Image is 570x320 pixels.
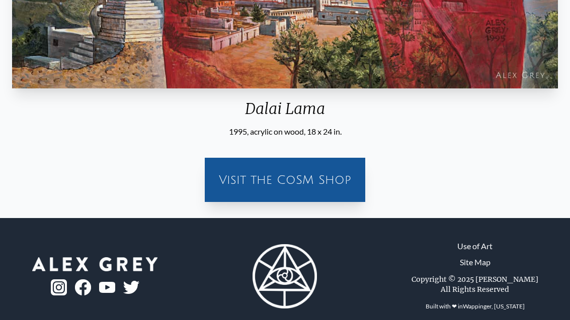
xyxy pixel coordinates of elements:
div: Copyright © 2025 [PERSON_NAME] [412,274,538,284]
img: ig-logo.png [51,279,67,295]
a: Use of Art [457,240,493,252]
img: twitter-logo.png [123,281,139,294]
img: youtube-logo.png [99,282,115,293]
img: fb-logo.png [75,279,91,295]
div: 1995, acrylic on wood, 18 x 24 in. [8,126,562,138]
a: Wappinger, [US_STATE] [463,302,525,310]
a: Site Map [460,256,491,268]
a: Visit the CoSM Shop [211,164,359,196]
div: All Rights Reserved [441,284,509,294]
div: Built with ❤ in [422,298,529,314]
div: Dalai Lama [8,99,562,126]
